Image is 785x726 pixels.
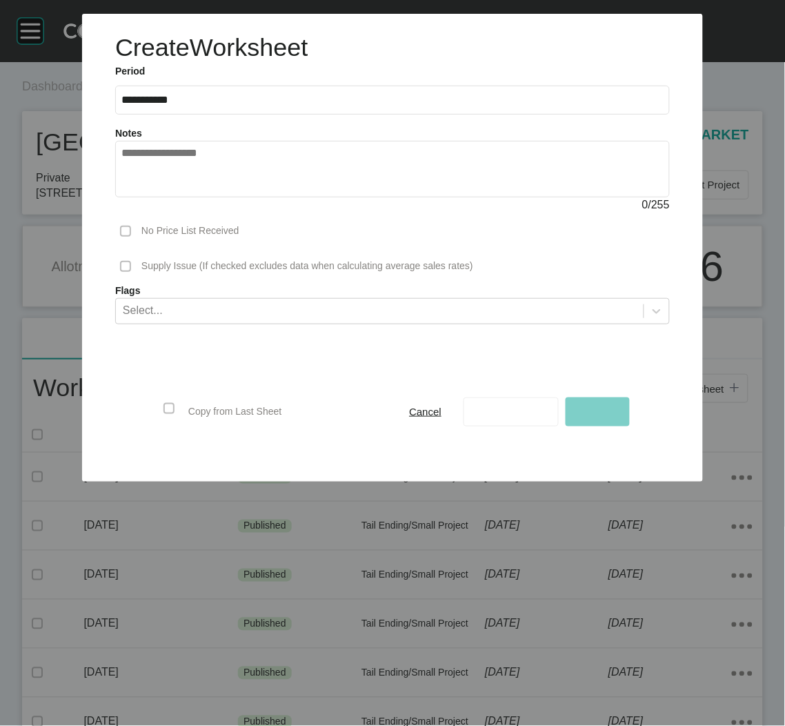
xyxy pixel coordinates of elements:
[642,199,648,210] span: 0
[141,224,239,238] p: No Price List Received
[115,197,670,213] div: / 255
[394,398,457,426] button: Cancel
[115,65,670,79] label: Period
[141,259,473,273] p: Supply Issue (If checked excludes data when calculating average sales rates)
[409,406,441,418] span: Cancel
[115,128,142,139] label: Notes
[188,405,281,419] p: Copy from Last Sheet
[115,284,670,298] label: Flags
[115,30,308,65] h1: Create Worksheet
[123,303,163,318] div: Select...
